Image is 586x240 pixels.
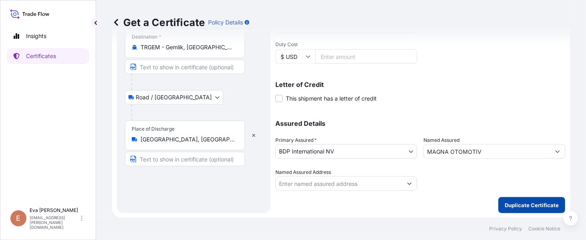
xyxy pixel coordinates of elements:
input: Assured Name [424,144,550,159]
button: Show suggestions [402,176,417,191]
p: Certificates [26,52,56,60]
span: BDP International NV [279,147,334,155]
button: Show suggestions [550,144,565,159]
input: Text to appear on certificate [125,60,245,74]
input: Enter amount [315,49,417,64]
button: BDP International NV [275,144,417,159]
a: Cookie Notice [528,226,560,232]
p: [EMAIL_ADDRESS][PERSON_NAME][DOMAIN_NAME] [30,215,79,230]
span: Road / [GEOGRAPHIC_DATA] [136,93,212,101]
p: Policy Details [208,18,243,26]
span: This shipment has a letter of credit [286,95,377,103]
p: Eva [PERSON_NAME] [30,207,79,214]
div: Place of Discharge [132,126,175,132]
p: Get a Certificate [112,16,205,29]
a: Certificates [7,48,89,64]
button: Duplicate Certificate [498,197,565,213]
label: Named Assured Address [275,168,331,176]
p: Letter of Credit [275,81,565,88]
a: Insights [7,28,89,44]
input: Destination [140,43,235,51]
span: Primary Assured [275,136,317,144]
a: Privacy Policy [489,226,522,232]
label: Named Assured [423,136,460,144]
button: Select transport [125,90,223,105]
input: Named Assured Address [276,176,402,191]
input: Place of Discharge [140,135,235,143]
p: Insights [26,32,46,40]
input: Text to appear on certificate [125,152,245,166]
p: Assured Details [275,120,565,127]
span: E [16,214,21,222]
p: Duplicate Certificate [505,201,559,209]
